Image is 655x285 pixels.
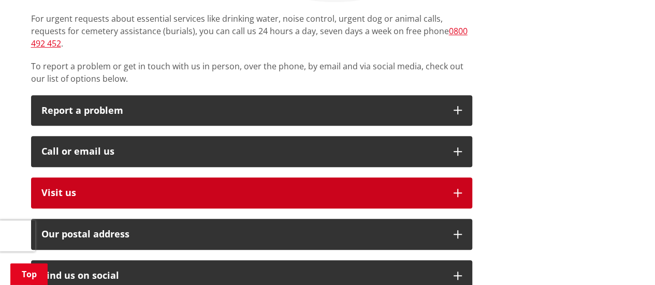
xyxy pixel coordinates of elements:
iframe: Messenger Launcher [607,242,645,279]
button: Our postal address [31,219,472,250]
p: Visit us [41,188,443,198]
p: For urgent requests about essential services like drinking water, noise control, urgent dog or an... [31,12,472,50]
a: Top [10,263,48,285]
button: Call or email us [31,136,472,167]
a: 0800 492 452 [31,25,468,49]
p: Report a problem [41,106,443,116]
h2: Our postal address [41,229,443,239]
div: Find us on social [41,271,443,281]
div: Call or email us [41,146,443,157]
p: To report a problem or get in touch with us in person, over the phone, by email and via social me... [31,60,472,85]
button: Report a problem [31,95,472,126]
button: Visit us [31,177,472,208]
